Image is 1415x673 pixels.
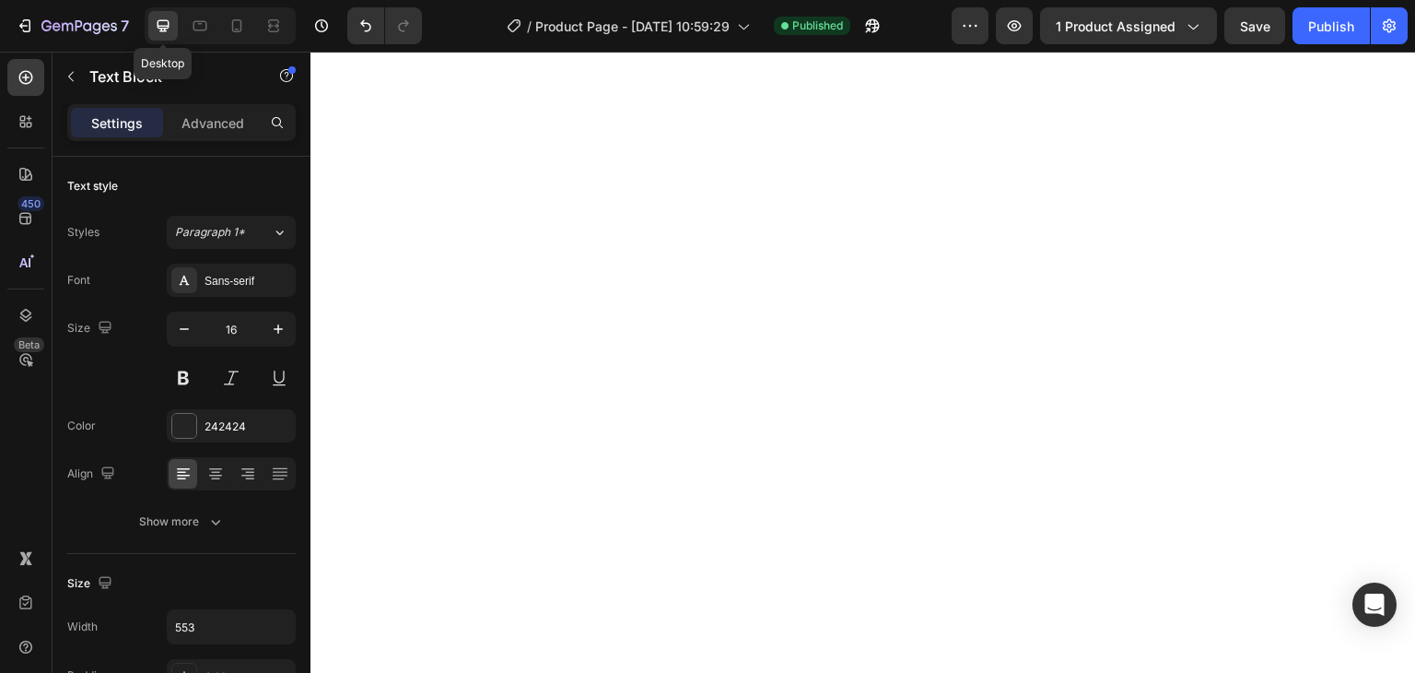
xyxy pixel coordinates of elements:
[91,113,143,133] p: Settings
[1292,7,1370,44] button: Publish
[1224,7,1285,44] button: Save
[1352,583,1397,627] div: Open Intercom Messenger
[1040,7,1217,44] button: 1 product assigned
[67,462,119,487] div: Align
[67,272,90,289] div: Font
[18,196,44,211] div: 450
[205,273,291,289] div: Sans-serif
[139,513,225,531] div: Show more
[168,610,295,643] input: Auto
[121,15,129,37] p: 7
[181,113,244,133] p: Advanced
[67,572,116,596] div: Size
[67,505,296,538] button: Show more
[67,619,98,635] div: Width
[347,7,422,44] div: Undo/Redo
[310,52,1415,673] iframe: Design area
[67,178,118,195] div: Text style
[175,224,245,241] span: Paragraph 1*
[535,17,730,36] span: Product Page - [DATE] 10:59:29
[1240,18,1270,34] span: Save
[167,216,296,249] button: Paragraph 1*
[14,337,44,352] div: Beta
[67,224,99,241] div: Styles
[7,7,137,44] button: 7
[89,65,246,88] p: Text Block
[527,17,532,36] span: /
[792,18,843,34] span: Published
[205,419,291,435] div: 242424
[67,418,96,434] div: Color
[1308,17,1354,36] div: Publish
[1056,17,1175,36] span: 1 product assigned
[67,316,116,341] div: Size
